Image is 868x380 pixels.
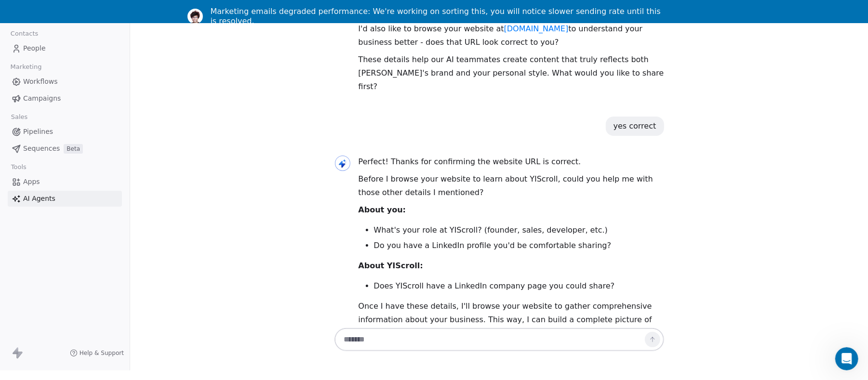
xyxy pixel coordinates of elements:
[8,174,122,190] a: Apps
[504,24,569,33] a: [DOMAIN_NAME]
[23,194,55,204] span: AI Agents
[359,155,664,169] p: Perfect! Thanks for confirming the website URL is correct.
[26,56,34,64] img: tab_domain_overview_orange.svg
[835,347,858,370] iframe: Intercom live chat
[23,43,46,53] span: People
[8,40,122,56] a: People
[23,77,58,87] span: Workflows
[211,7,666,26] div: Marketing emails degraded performance: We're working on sorting this, you will notice slower send...
[359,261,423,270] strong: About YIScroll:
[23,127,53,137] span: Pipelines
[70,349,124,357] a: Help & Support
[15,25,23,33] img: website_grey.svg
[8,141,122,157] a: SequencesBeta
[8,191,122,207] a: AI Agents
[614,120,656,132] div: yes correct
[37,57,86,63] div: Domain Overview
[80,349,124,357] span: Help & Support
[374,240,664,251] li: Do you have a LinkedIn profile you'd be comfortable sharing?
[8,74,122,90] a: Workflows
[64,144,83,154] span: Beta
[374,224,664,236] li: What's your role at YIScroll? (founder, sales, developer, etc.)
[27,15,47,23] div: v 4.0.25
[107,57,162,63] div: Keywords by Traffic
[187,9,203,24] img: Profile image for Ram
[359,300,664,354] p: Once I have these details, I'll browse your website to gather comprehensive information about you...
[359,172,664,199] p: Before I browse your website to learn about YIScroll, could you help me with those other details ...
[8,124,122,140] a: Pipelines
[6,26,42,41] span: Contacts
[96,56,104,64] img: tab_keywords_by_traffic_grey.svg
[23,144,60,154] span: Sequences
[374,280,664,292] li: Does YIScroll have a LinkedIn company page you could share?
[7,160,30,174] span: Tools
[23,93,61,104] span: Campaigns
[23,177,40,187] span: Apps
[15,15,23,23] img: logo_orange.svg
[359,205,406,214] strong: About you:
[6,60,46,74] span: Marketing
[7,110,32,124] span: Sales
[359,22,664,49] p: I'd also like to browse your website at to understand your business better - does that URL look c...
[359,53,664,93] p: These details help our AI teammates create content that truly reflects both [PERSON_NAME]'s brand...
[8,91,122,106] a: Campaigns
[25,25,106,33] div: Domain: [DOMAIN_NAME]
